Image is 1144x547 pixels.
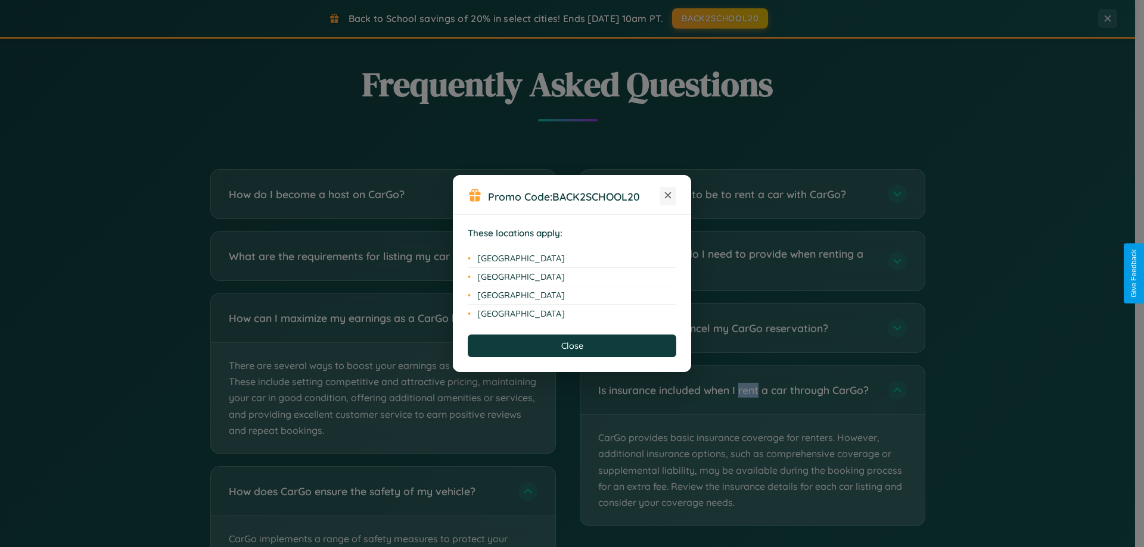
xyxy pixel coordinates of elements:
li: [GEOGRAPHIC_DATA] [468,268,676,286]
li: [GEOGRAPHIC_DATA] [468,249,676,268]
li: [GEOGRAPHIC_DATA] [468,305,676,323]
div: Give Feedback [1130,249,1138,298]
button: Close [468,335,676,357]
h3: Promo Code: [488,190,660,203]
b: BACK2SCHOOL20 [552,190,640,203]
strong: These locations apply: [468,227,562,239]
li: [GEOGRAPHIC_DATA] [468,286,676,305]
